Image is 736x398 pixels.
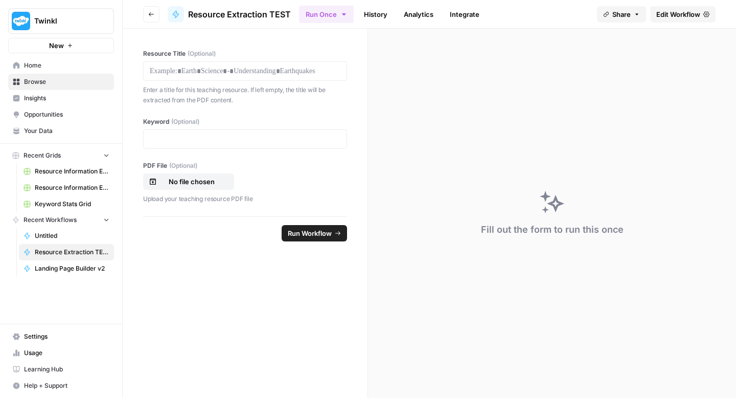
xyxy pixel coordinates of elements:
[19,196,114,212] a: Keyword Stats Grid
[8,345,114,361] a: Usage
[24,215,77,225] span: Recent Workflows
[19,180,114,196] a: Resource Information Extraction Grid (1)
[35,183,109,192] span: Resource Information Extraction Grid (1)
[398,6,440,23] a: Analytics
[24,381,109,390] span: Help + Support
[19,228,114,244] a: Untitled
[143,49,347,58] label: Resource Title
[597,6,646,23] button: Share
[35,264,109,273] span: Landing Page Builder v2
[8,361,114,378] a: Learning Hub
[34,16,96,26] span: Twinkl
[656,9,700,19] span: Edit Workflow
[8,90,114,106] a: Insights
[49,40,64,51] span: New
[143,117,347,126] label: Keyword
[143,194,347,204] p: Upload your teaching resource PDF file
[19,260,114,277] a: Landing Page Builder v2
[171,117,199,126] span: (Optional)
[282,225,347,241] button: Run Workflow
[24,126,109,136] span: Your Data
[8,106,114,123] a: Opportunities
[8,38,114,53] button: New
[288,228,332,238] span: Run Workflow
[169,161,197,170] span: (Optional)
[8,8,114,34] button: Workspace: Twinkl
[24,110,109,119] span: Opportunities
[299,6,354,23] button: Run Once
[8,212,114,228] button: Recent Workflows
[8,148,114,163] button: Recent Grids
[612,9,631,19] span: Share
[24,61,109,70] span: Home
[24,348,109,358] span: Usage
[188,49,216,58] span: (Optional)
[143,173,234,190] button: No file chosen
[650,6,716,23] a: Edit Workflow
[24,332,109,341] span: Settings
[12,12,30,30] img: Twinkl Logo
[8,378,114,394] button: Help + Support
[19,163,114,180] a: Resource Information Extraction and Descriptions
[481,223,624,237] div: Fill out the form to run this once
[24,151,61,160] span: Recent Grids
[159,176,224,187] p: No file chosen
[19,244,114,260] a: Resource Extraction TEST
[444,6,486,23] a: Integrate
[188,8,291,20] span: Resource Extraction TEST
[168,6,291,23] a: Resource Extraction TEST
[35,231,109,240] span: Untitled
[24,94,109,103] span: Insights
[143,85,347,105] p: Enter a title for this teaching resource. If left empty, the title will be extracted from the PDF...
[8,328,114,345] a: Settings
[24,365,109,374] span: Learning Hub
[35,248,109,257] span: Resource Extraction TEST
[35,200,109,209] span: Keyword Stats Grid
[143,161,347,170] label: PDF File
[8,57,114,74] a: Home
[35,167,109,176] span: Resource Information Extraction and Descriptions
[8,74,114,90] a: Browse
[8,123,114,139] a: Your Data
[24,77,109,86] span: Browse
[358,6,394,23] a: History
